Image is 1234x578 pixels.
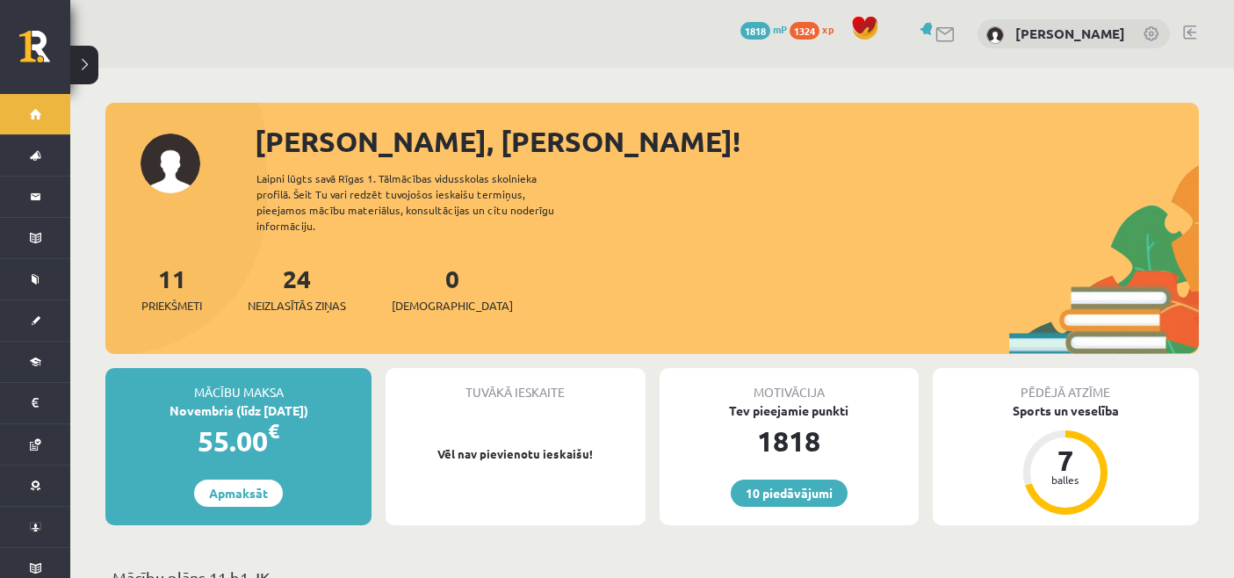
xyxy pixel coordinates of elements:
span: Priekšmeti [141,297,202,314]
span: mP [773,22,787,36]
a: [PERSON_NAME] [1015,25,1125,42]
span: xp [822,22,833,36]
span: 1818 [740,22,770,40]
a: Rīgas 1. Tālmācības vidusskola [19,31,70,75]
a: Apmaksāt [194,480,283,507]
a: 1324 xp [790,22,842,36]
span: 1324 [790,22,819,40]
div: [PERSON_NAME], [PERSON_NAME]! [255,120,1199,163]
a: 24Neizlasītās ziņas [248,263,346,314]
div: balles [1039,474,1092,485]
a: 10 piedāvājumi [731,480,848,507]
div: Motivācija [660,368,919,401]
div: 7 [1039,446,1092,474]
div: Pēdējā atzīme [933,368,1199,401]
div: Tuvākā ieskaite [386,368,645,401]
a: 1818 mP [740,22,787,36]
div: Laipni lūgts savā Rīgas 1. Tālmācības vidusskolas skolnieka profilā. Šeit Tu vari redzēt tuvojošo... [256,170,585,234]
p: Vēl nav pievienotu ieskaišu! [394,445,636,463]
span: € [268,418,279,444]
span: Neizlasītās ziņas [248,297,346,314]
div: 1818 [660,420,919,462]
div: Novembris (līdz [DATE]) [105,401,372,420]
a: 11Priekšmeti [141,263,202,314]
span: [DEMOGRAPHIC_DATA] [392,297,513,314]
div: 55.00 [105,420,372,462]
a: 0[DEMOGRAPHIC_DATA] [392,263,513,314]
div: Sports un veselība [933,401,1199,420]
div: Tev pieejamie punkti [660,401,919,420]
img: Adriana Viola Jalovecka [986,26,1004,44]
div: Mācību maksa [105,368,372,401]
a: Sports un veselība 7 balles [933,401,1199,517]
